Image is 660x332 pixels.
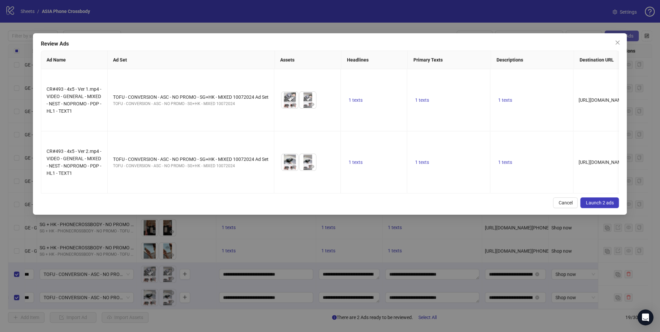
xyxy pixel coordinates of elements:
span: 1 texts [498,97,512,103]
th: Descriptions [491,51,574,69]
button: Launch 2 ads [581,197,619,208]
img: Asset 2 [299,92,316,108]
span: CR#493 - 4x5 - Ver 2.mp4 - VIDEO - GENERAL - MIXED - NEST - NOPROMO - PDP - HL1 - TEXT1 [47,149,101,176]
th: Primary Texts [408,51,491,69]
button: 1 texts [346,158,365,166]
button: Close [612,37,623,48]
div: Open Intercom Messenger [637,309,653,325]
span: 1 texts [415,97,429,103]
span: eye [310,164,314,169]
button: 1 texts [495,158,515,166]
th: Ad Set [108,51,275,69]
button: 1 texts [412,96,432,104]
th: Ad Name [41,51,108,69]
span: eye [292,102,296,107]
th: Headlines [342,51,408,69]
button: Cancel [553,197,578,208]
img: Asset 2 [299,154,316,170]
span: close [615,40,620,45]
span: 1 texts [349,97,363,103]
button: 1 texts [346,96,365,104]
div: Review Ads [41,40,619,48]
span: eye [292,164,296,169]
div: TOFU - CONVERSION - ASC - NO PROMO - SG+HK - MIXED 10072024 [113,163,269,169]
button: Preview [308,100,316,108]
span: 1 texts [498,160,512,165]
span: 1 texts [349,160,363,165]
th: Assets [275,51,342,69]
span: eye [310,102,314,107]
button: 1 texts [412,158,432,166]
span: Launch 2 ads [586,200,614,205]
button: 1 texts [495,96,515,104]
span: [URL][DOMAIN_NAME] [579,97,625,103]
button: Preview [308,163,316,170]
span: [URL][DOMAIN_NAME] [579,160,625,165]
img: Asset 1 [281,92,298,108]
div: TOFU - CONVERSION - ASC - NO PROMO - SG+HK - MIXED 10072024 Ad Set [113,93,269,101]
img: Asset 1 [281,154,298,170]
span: CR#493 - 4x5 - Ver 1.mp4 - VIDEO - GENERAL - MIXED - NEST - NOPROMO - PDP - HL1 - TEXT1 [47,86,101,114]
button: Preview [290,163,298,170]
span: 1 texts [415,160,429,165]
button: Preview [290,100,298,108]
span: Cancel [559,200,573,205]
div: TOFU - CONVERSION - ASC - NO PROMO - SG+HK - MIXED 10072024 Ad Set [113,156,269,163]
div: TOFU - CONVERSION - ASC - NO PROMO - SG+HK - MIXED 10072024 [113,101,269,107]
